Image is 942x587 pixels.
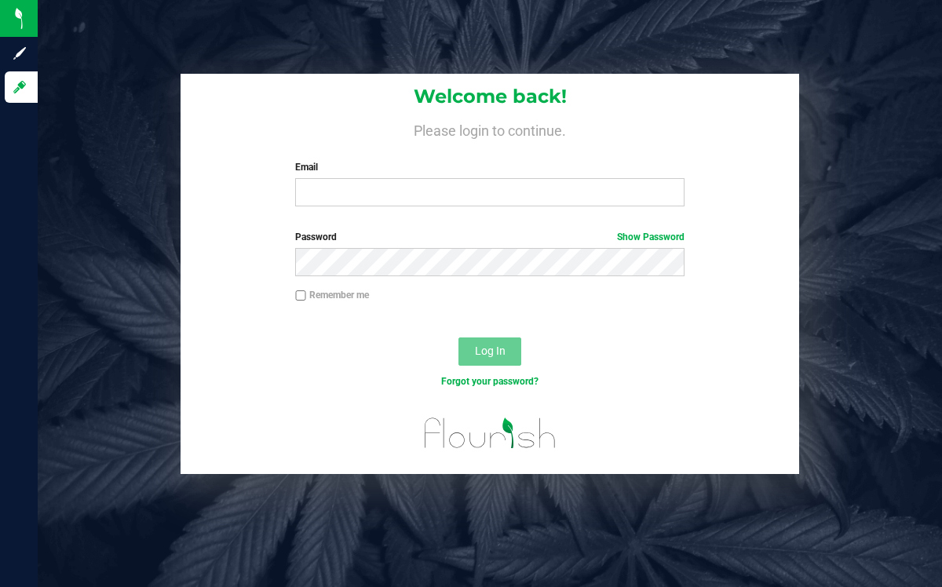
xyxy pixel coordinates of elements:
[295,160,684,174] label: Email
[181,119,799,138] h4: Please login to continue.
[295,290,306,301] input: Remember me
[181,86,799,107] h1: Welcome back!
[441,376,539,387] a: Forgot your password?
[475,345,506,357] span: Log In
[12,79,27,95] inline-svg: Log in
[295,288,369,302] label: Remember me
[12,46,27,61] inline-svg: Sign up
[458,337,521,366] button: Log In
[295,232,337,242] span: Password
[413,405,568,461] img: flourish_logo.svg
[617,232,685,242] a: Show Password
